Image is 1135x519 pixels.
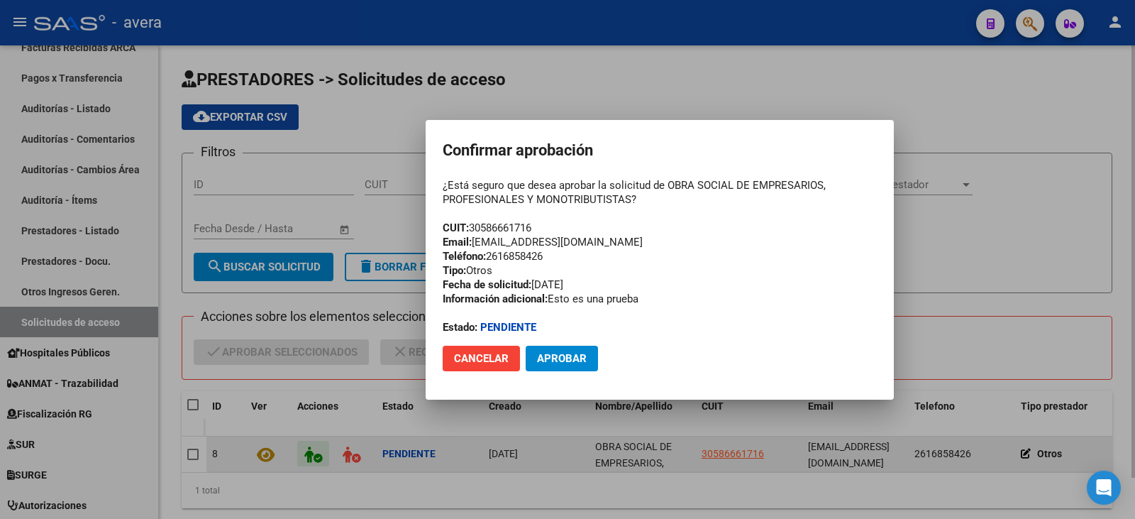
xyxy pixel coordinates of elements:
strong: Tipo: [443,264,466,277]
div: ¿Está seguro que desea aprobar la solicitud de OBRA SOCIAL DE EMPRESARIOS, PROFESIONALES Y MONOTR... [443,178,877,334]
strong: Fecha de solicitud: [443,278,531,291]
strong: Información adicional: [443,293,548,305]
strong: Pendiente [480,321,536,334]
strong: Teléfono: [443,250,486,263]
span: Cancelar [454,352,509,365]
span: Aprobar [537,352,587,365]
h2: Confirmar aprobación [443,137,877,164]
button: Cancelar [443,346,520,371]
strong: Email: [443,236,472,248]
div: Open Intercom Messenger [1087,471,1121,505]
strong: CUIT: [443,222,469,234]
button: Aprobar [526,346,598,371]
strong: Estado: [443,321,477,334]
